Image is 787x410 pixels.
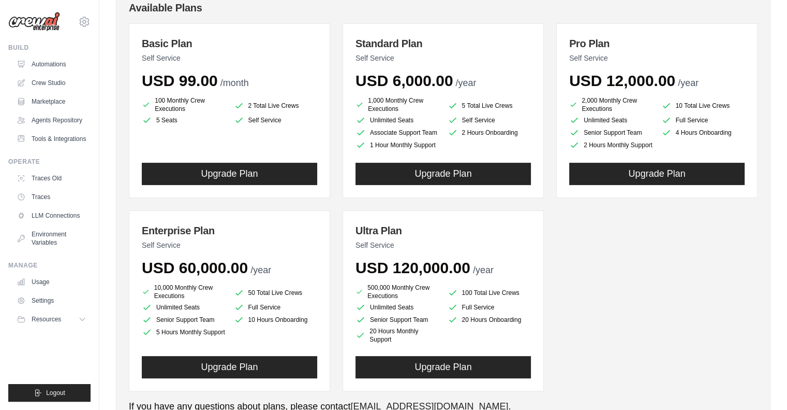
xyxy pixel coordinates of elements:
[142,356,317,378] button: Upgrade Plan
[355,240,531,250] p: Self Service
[569,128,653,138] li: Senior Support Team
[355,72,453,89] span: USD 6,000.00
[355,36,531,51] h3: Standard Plan
[569,115,653,125] li: Unlimited Seats
[220,78,249,88] span: /month
[142,315,226,325] li: Senior Support Team
[234,315,318,325] li: 10 Hours Onboarding
[448,98,531,113] li: 5 Total Live Crews
[12,311,91,328] button: Resources
[12,226,91,251] a: Environment Variables
[142,223,317,238] h3: Enterprise Plan
[12,93,91,110] a: Marketplace
[473,265,494,275] span: /year
[8,12,60,32] img: Logo
[569,163,745,185] button: Upgrade Plan
[8,384,91,402] button: Logout
[12,112,91,129] a: Agents Repository
[355,259,470,276] span: USD 120,000.00
[569,96,653,113] li: 2,000 Monthly Crew Executions
[234,98,318,113] li: 2 Total Live Crews
[12,207,91,224] a: LLM Connections
[355,163,531,185] button: Upgrade Plan
[569,72,675,89] span: USD 12,000.00
[142,72,218,89] span: USD 99.00
[355,115,439,125] li: Unlimited Seats
[448,128,531,138] li: 2 Hours Onboarding
[355,315,439,325] li: Senior Support Team
[448,315,531,325] li: 20 Hours Onboarding
[455,78,476,88] span: /year
[661,98,745,113] li: 10 Total Live Crews
[12,170,91,187] a: Traces Old
[142,53,317,63] p: Self Service
[142,240,317,250] p: Self Service
[355,356,531,378] button: Upgrade Plan
[142,163,317,185] button: Upgrade Plan
[12,131,91,147] a: Tools & Integrations
[355,53,531,63] p: Self Service
[661,128,745,138] li: 4 Hours Onboarding
[142,36,317,51] h3: Basic Plan
[355,302,439,313] li: Unlimited Seats
[142,115,226,125] li: 5 Seats
[142,327,226,337] li: 5 Hours Monthly Support
[12,56,91,73] a: Automations
[250,265,271,275] span: /year
[46,389,65,397] span: Logout
[8,158,91,166] div: Operate
[448,115,531,125] li: Self Service
[12,292,91,309] a: Settings
[569,140,653,150] li: 2 Hours Monthly Support
[129,1,758,15] h4: Available Plans
[12,189,91,205] a: Traces
[234,286,318,300] li: 50 Total Live Crews
[142,302,226,313] li: Unlimited Seats
[569,53,745,63] p: Self Service
[678,78,699,88] span: /year
[142,259,248,276] span: USD 60,000.00
[355,223,531,238] h3: Ultra Plan
[12,274,91,290] a: Usage
[355,284,439,300] li: 500,000 Monthly Crew Executions
[142,284,226,300] li: 10,000 Monthly Crew Executions
[12,75,91,91] a: Crew Studio
[8,261,91,270] div: Manage
[234,115,318,125] li: Self Service
[448,286,531,300] li: 100 Total Live Crews
[355,96,439,113] li: 1,000 Monthly Crew Executions
[32,315,61,323] span: Resources
[8,44,91,52] div: Build
[448,302,531,313] li: Full Service
[355,140,439,150] li: 1 Hour Monthly Support
[142,96,226,113] li: 100 Monthly Crew Executions
[569,36,745,51] h3: Pro Plan
[661,115,745,125] li: Full Service
[355,128,439,138] li: Associate Support Team
[735,360,787,410] iframe: Chat Widget
[234,302,318,313] li: Full Service
[355,327,439,344] li: 20 Hours Monthly Support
